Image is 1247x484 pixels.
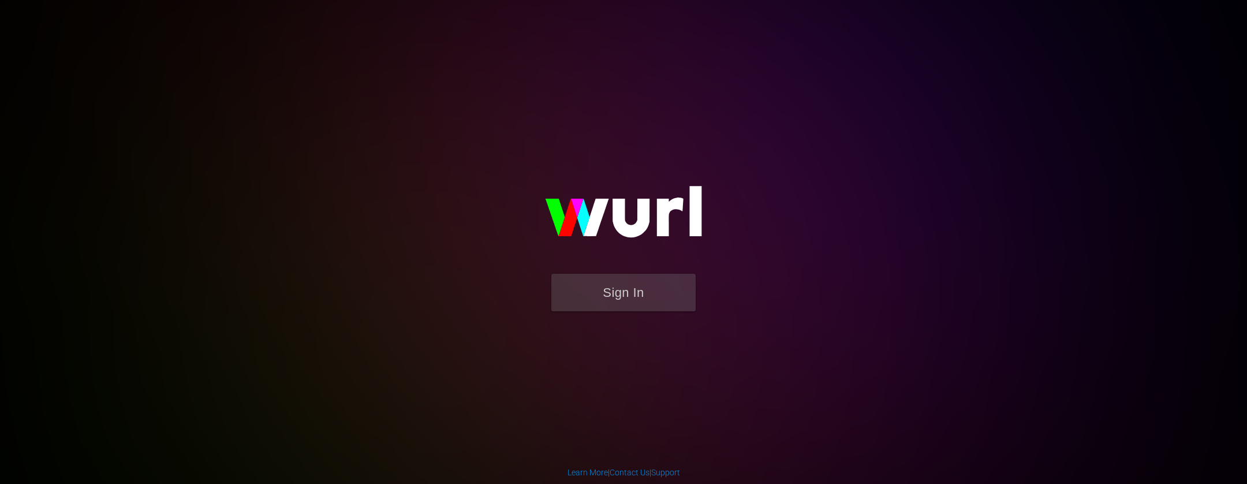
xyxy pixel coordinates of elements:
a: Contact Us [610,468,649,477]
div: | | [568,467,680,478]
a: Support [651,468,680,477]
a: Learn More [568,468,608,477]
button: Sign In [551,274,696,311]
img: wurl-logo-on-black-223613ac3d8ba8fe6dc639794a292ebdb59501304c7dfd60c99c58986ef67473.svg [508,161,739,273]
